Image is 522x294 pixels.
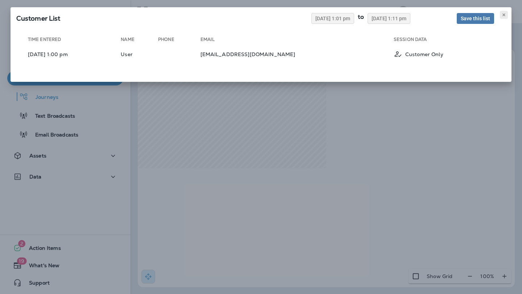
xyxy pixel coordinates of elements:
span: Save this list [461,16,490,21]
th: Time Entered [22,37,121,45]
th: Session Data [394,37,500,45]
th: Email [200,37,394,45]
button: [DATE] 1:01 pm [311,13,354,24]
td: [EMAIL_ADDRESS][DOMAIN_NAME] [200,47,394,62]
div: Customer Only [394,50,494,59]
span: SQL [16,14,61,22]
td: User [121,47,158,62]
div: to [354,13,368,24]
th: Phone [158,37,200,45]
th: Name [121,37,158,45]
p: Customer Only [405,51,443,57]
td: [DATE] 1:00 pm [22,47,121,62]
span: [DATE] 1:01 pm [315,16,350,21]
button: Save this list [457,13,494,24]
span: [DATE] 1:11 pm [372,16,406,21]
button: [DATE] 1:11 pm [368,13,410,24]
